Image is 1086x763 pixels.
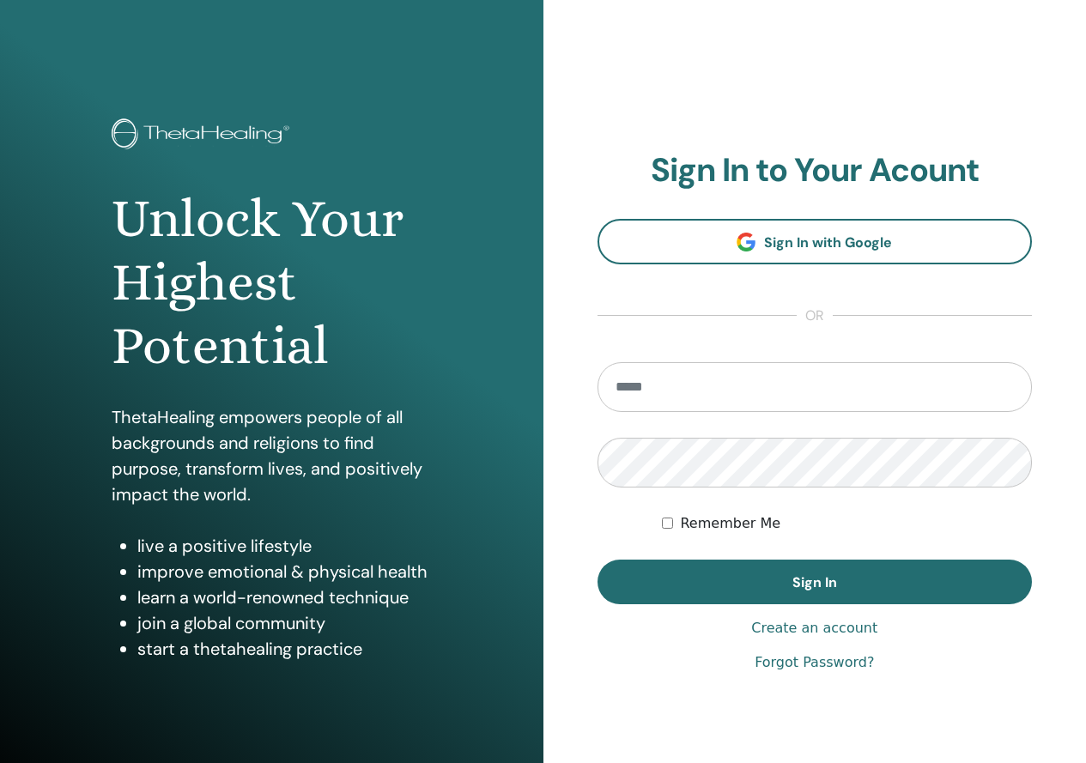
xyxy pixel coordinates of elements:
h1: Unlock Your Highest Potential [112,187,431,378]
li: improve emotional & physical health [137,559,431,584]
span: Sign In [792,573,837,591]
li: live a positive lifestyle [137,533,431,559]
li: join a global community [137,610,431,636]
span: Sign In with Google [764,233,892,251]
a: Forgot Password? [755,652,874,673]
li: start a thetahealing practice [137,636,431,662]
label: Remember Me [680,513,780,534]
div: Keep me authenticated indefinitely or until I manually logout [662,513,1032,534]
a: Create an account [751,618,877,639]
button: Sign In [598,560,1033,604]
h2: Sign In to Your Acount [598,151,1033,191]
p: ThetaHealing empowers people of all backgrounds and religions to find purpose, transform lives, a... [112,404,431,507]
a: Sign In with Google [598,219,1033,264]
span: or [797,306,833,326]
li: learn a world-renowned technique [137,584,431,610]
